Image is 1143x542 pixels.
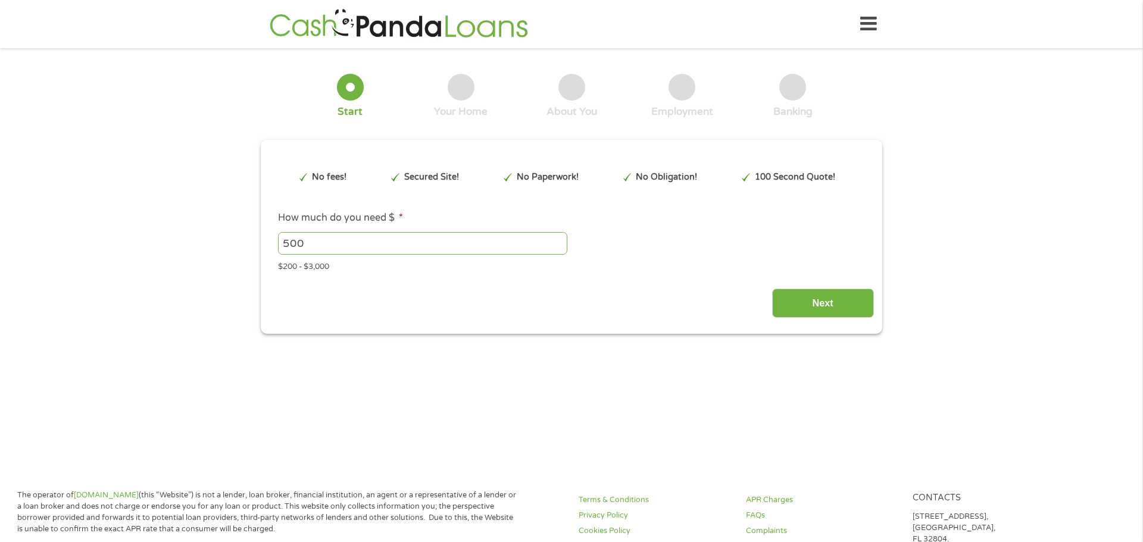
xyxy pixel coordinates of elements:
[746,494,898,506] a: APR Charges
[755,171,835,184] p: 100 Second Quote!
[651,105,713,118] div: Employment
[579,510,731,521] a: Privacy Policy
[312,171,346,184] p: No fees!
[579,494,731,506] a: Terms & Conditions
[746,510,898,521] a: FAQs
[636,171,697,184] p: No Obligation!
[772,289,874,318] input: Next
[434,105,488,118] div: Your Home
[278,212,403,224] label: How much do you need $
[338,105,363,118] div: Start
[266,7,532,41] img: GetLoanNow Logo
[773,105,813,118] div: Banking
[517,171,579,184] p: No Paperwork!
[746,525,898,537] a: Complaints
[17,490,518,535] p: The operator of (this “Website”) is not a lender, loan broker, financial institution, an agent or...
[913,493,1065,504] h4: Contacts
[579,525,731,537] a: Cookies Policy
[278,257,865,273] div: $200 - $3,000
[404,171,459,184] p: Secured Site!
[546,105,597,118] div: About You
[74,490,139,500] a: [DOMAIN_NAME]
